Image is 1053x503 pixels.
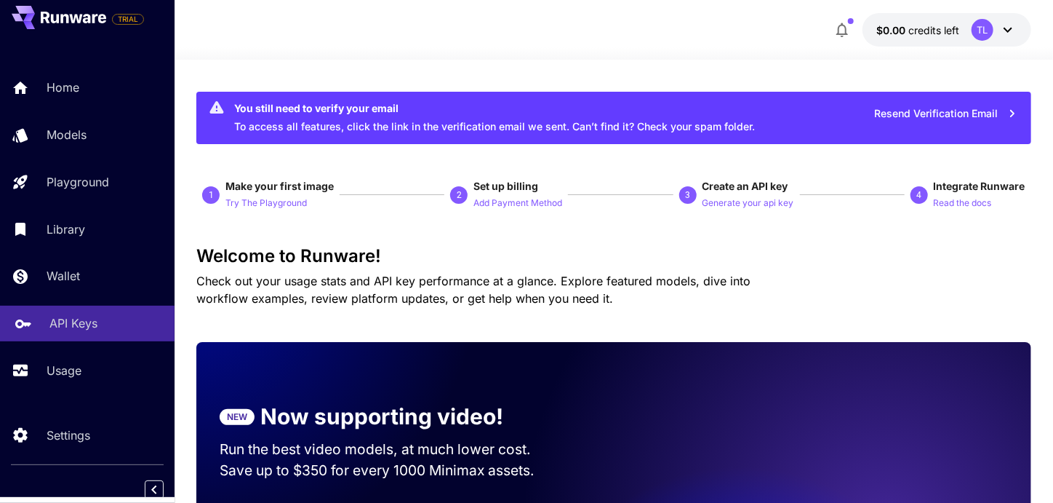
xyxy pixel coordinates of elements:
[47,267,80,285] p: Wallet
[260,400,503,433] p: Now supporting video!
[225,194,307,211] button: Try The Playground
[47,221,85,238] p: Library
[702,197,794,210] p: Generate your api key
[862,13,1031,47] button: $0.00TL
[145,480,164,499] button: Collapse sidebar
[934,197,992,210] p: Read the docs
[934,194,992,211] button: Read the docs
[685,189,690,202] p: 3
[934,180,1025,192] span: Integrate Runware
[702,180,788,192] span: Create an API key
[702,194,794,211] button: Generate your api key
[473,197,562,210] p: Add Payment Method
[196,246,1031,266] h3: Welcome to Runware!
[972,19,993,41] div: TL
[220,460,558,481] p: Save up to $350 for every 1000 Minimax assets.
[909,24,960,36] span: credits left
[196,274,750,306] span: Check out your usage stats and API key performance at a glance. Explore featured models, dive int...
[916,189,921,202] p: 4
[220,439,558,460] p: Run the best video models, at much lower cost.
[877,23,960,38] div: $0.00
[209,189,214,202] p: 1
[47,427,90,444] p: Settings
[867,99,1025,129] button: Resend Verification Email
[47,79,79,96] p: Home
[49,314,97,332] p: API Keys
[227,411,247,424] p: NEW
[877,24,909,36] span: $0.00
[112,10,144,28] span: Add your payment card to enable full platform functionality.
[47,126,87,143] p: Models
[113,14,143,25] span: TRIAL
[457,189,462,202] p: 2
[225,197,307,210] p: Try The Playground
[225,180,334,192] span: Make your first image
[473,194,562,211] button: Add Payment Method
[234,96,755,140] div: To access all features, click the link in the verification email we sent. Can’t find it? Check yo...
[234,100,755,116] div: You still need to verify your email
[473,180,538,192] span: Set up billing
[156,477,175,503] div: Collapse sidebar
[47,362,81,379] p: Usage
[47,173,109,191] p: Playground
